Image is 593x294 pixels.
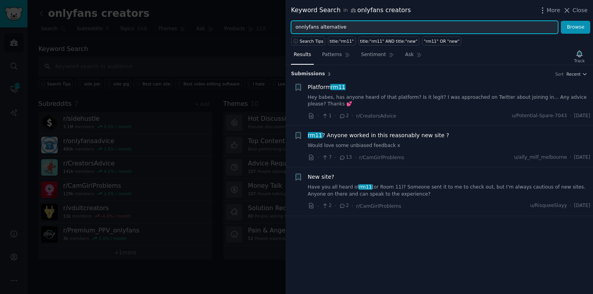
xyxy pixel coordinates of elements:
[358,49,397,65] a: Sentiment
[322,202,331,209] span: 2
[555,71,564,77] div: Sort
[308,83,346,91] span: Platform
[322,154,331,161] span: 7
[308,142,591,149] a: Would love some unbiased feedback x
[308,184,591,198] a: Have you all heard ofrm11(or Room 11)? Someone sent it to me to check out, but I’m always cautiou...
[547,6,560,15] span: More
[291,21,558,34] input: Try a keyword related to your business
[358,184,373,190] span: rm11
[322,51,342,58] span: Patterns
[330,84,346,90] span: rm11
[328,36,355,45] a: title:"rm11"
[300,38,324,44] span: Search Tips
[566,71,580,77] span: Recent
[570,154,571,161] span: ·
[563,6,588,15] button: Close
[424,38,460,44] div: "rm11" OR "new"
[570,113,571,120] span: ·
[352,202,353,210] span: ·
[319,49,353,65] a: Patterns
[291,49,314,65] a: Results
[335,202,336,210] span: ·
[339,113,349,120] span: 2
[514,154,567,161] span: u/ally_milf_melbourne
[402,49,425,65] a: Ask
[339,154,352,161] span: 13
[566,71,588,77] button: Recent
[573,6,588,15] span: Close
[574,202,590,209] span: [DATE]
[308,131,449,140] a: rm11? Anyone worked in this reasonably new site ?
[570,202,571,209] span: ·
[291,71,325,78] span: Submission s
[308,94,591,108] a: Hey babes, has anyone heard of that platform? Is it legit? I was approached on Twitter about join...
[561,21,590,34] button: Browse
[358,36,420,45] a: title:"rm11" AND title:"new"
[361,51,386,58] span: Sentiment
[360,38,418,44] div: title:"rm11" AND title:"new"
[356,113,396,119] span: r/CreatorsAdvice
[574,113,590,120] span: [DATE]
[308,131,449,140] span: ? Anyone worked in this reasonably new site ?
[317,112,319,120] span: ·
[512,113,567,120] span: u/Potential-Spare-7043
[291,36,325,45] button: Search Tips
[317,202,319,210] span: ·
[335,153,336,162] span: ·
[339,202,349,209] span: 2
[330,38,354,44] div: title:"rm11"
[359,155,404,160] span: r/CamGirlProblems
[291,5,411,15] div: Keyword Search onlyfans creators
[352,112,353,120] span: ·
[538,6,560,15] button: More
[328,72,331,76] span: 3
[294,51,311,58] span: Results
[308,83,346,91] a: Platformrm11
[355,153,356,162] span: ·
[574,154,590,161] span: [DATE]
[405,51,414,58] span: Ask
[317,153,319,162] span: ·
[343,7,347,14] span: in
[308,173,335,181] a: New site?
[335,112,336,120] span: ·
[322,113,331,120] span: 1
[307,132,323,138] span: rm11
[356,203,401,209] span: r/CamGirlProblems
[530,202,567,209] span: u/RisqueeSlayy
[422,36,461,45] a: "rm11" OR "new"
